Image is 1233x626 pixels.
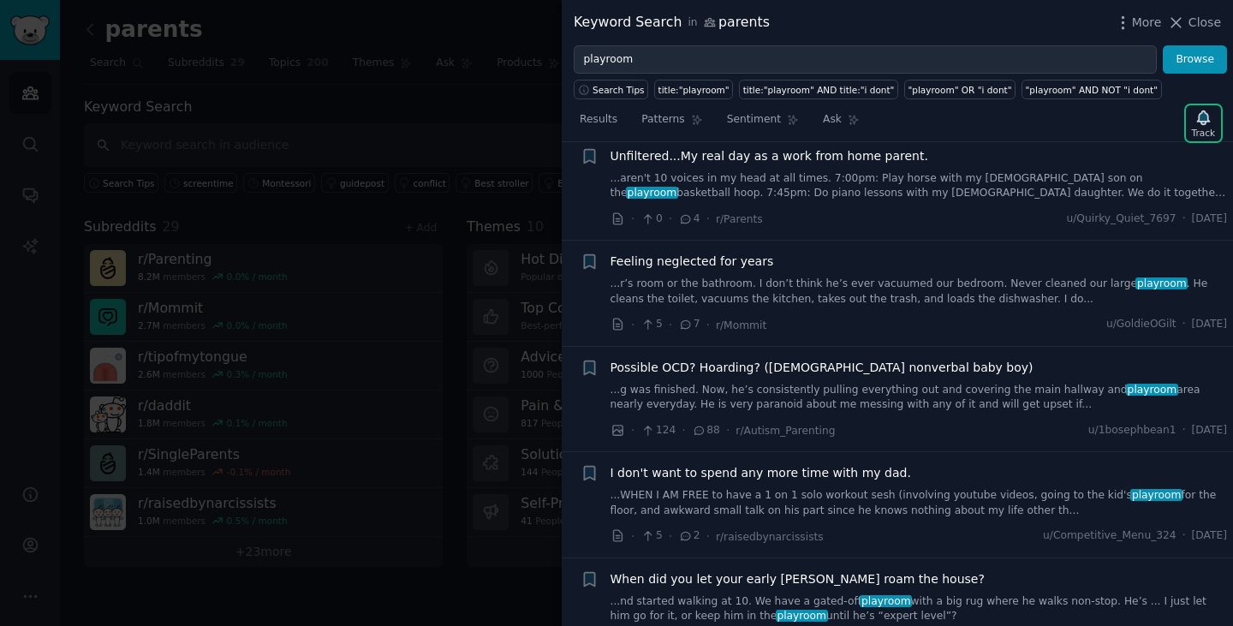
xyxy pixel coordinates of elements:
span: u/1bosephbean1 [1088,423,1176,438]
a: Feeling neglected for years [611,253,774,271]
a: Patterns [635,106,708,141]
span: 88 [692,423,720,438]
span: playroom [1135,277,1188,289]
span: Ask [823,112,842,128]
span: Results [580,112,617,128]
span: r/Mommit [716,319,766,331]
a: title:"playroom" AND title:"i dont" [739,80,898,99]
a: Possible OCD? Hoarding? ([DEMOGRAPHIC_DATA] nonverbal baby boy) [611,359,1033,377]
div: title:"playroom" [658,84,730,96]
span: [DATE] [1192,212,1227,227]
span: 4 [678,212,700,227]
span: · [631,210,634,228]
span: u/Competitive_Menu_324 [1043,528,1176,544]
span: r/Parents [716,213,763,225]
span: 2 [678,528,700,544]
span: 124 [640,423,676,438]
a: "playroom" OR "i dont" [904,80,1016,99]
button: Search Tips [574,80,648,99]
span: playroom [776,610,828,622]
span: · [706,316,710,334]
a: ...WHEN I AM FREE to have a 1 on 1 solo workout sesh (involving youtube videos, going to the kid'... [611,488,1228,518]
span: · [631,421,634,439]
span: · [706,210,710,228]
span: playroom [1126,384,1178,396]
a: ...aren't 10 voices in my head at all times. 7:00pm: Play horse with my [DEMOGRAPHIC_DATA] son on... [611,171,1228,201]
span: More [1132,14,1162,32]
span: Search Tips [593,84,645,96]
a: "playroom" AND NOT "i dont" [1022,80,1162,99]
div: Keyword Search parents [574,12,770,33]
span: 7 [678,317,700,332]
span: Patterns [641,112,684,128]
span: · [706,528,710,546]
input: Try a keyword related to your business [574,45,1157,75]
div: "playroom" AND NOT "i dont" [1026,84,1159,96]
div: Track [1192,127,1215,139]
a: title:"playroom" [654,80,733,99]
span: · [1182,528,1186,544]
span: u/GoldieOGilt [1106,317,1176,332]
div: "playroom" OR "i dont" [908,84,1011,96]
span: playroom [626,187,678,199]
span: in [688,15,697,31]
span: · [631,528,634,546]
span: playroom [1130,489,1182,501]
a: ...g was finished. Now, he’s consistently pulling everything out and covering the main hallway an... [611,383,1228,413]
span: · [669,528,672,546]
span: · [1182,212,1186,227]
span: · [669,316,672,334]
span: 5 [640,528,662,544]
span: · [631,316,634,334]
a: I don't want to spend any more time with my dad. [611,464,911,482]
a: Unfiltered...My real day as a work from home parent. [611,147,928,165]
span: 0 [640,212,662,227]
span: · [682,421,685,439]
span: · [1182,423,1186,438]
span: Sentiment [727,112,781,128]
a: Sentiment [721,106,805,141]
span: r/Autism_Parenting [736,425,835,437]
a: ...r’s room or the bathroom. I don’t think he’s ever vacuumed our bedroom. Never cleaned our larg... [611,277,1228,307]
span: r/raisedbynarcissists [716,531,824,543]
span: u/Quirky_Quiet_7697 [1066,212,1176,227]
button: Close [1167,14,1221,32]
button: More [1114,14,1162,32]
span: · [1182,317,1186,332]
button: Browse [1163,45,1227,75]
span: Close [1188,14,1221,32]
button: Track [1186,105,1221,141]
span: [DATE] [1192,423,1227,438]
span: · [726,421,730,439]
a: ...nd started walking at 10. We have a gated-offplayroomwith a big rug where he walks non-stop. H... [611,594,1228,624]
span: playroom [860,595,912,607]
a: Results [574,106,623,141]
span: · [669,210,672,228]
div: title:"playroom" AND title:"i dont" [743,84,895,96]
span: [DATE] [1192,528,1227,544]
a: When did you let your early [PERSON_NAME] roam the house? [611,570,985,588]
span: [DATE] [1192,317,1227,332]
span: 5 [640,317,662,332]
a: Ask [817,106,866,141]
